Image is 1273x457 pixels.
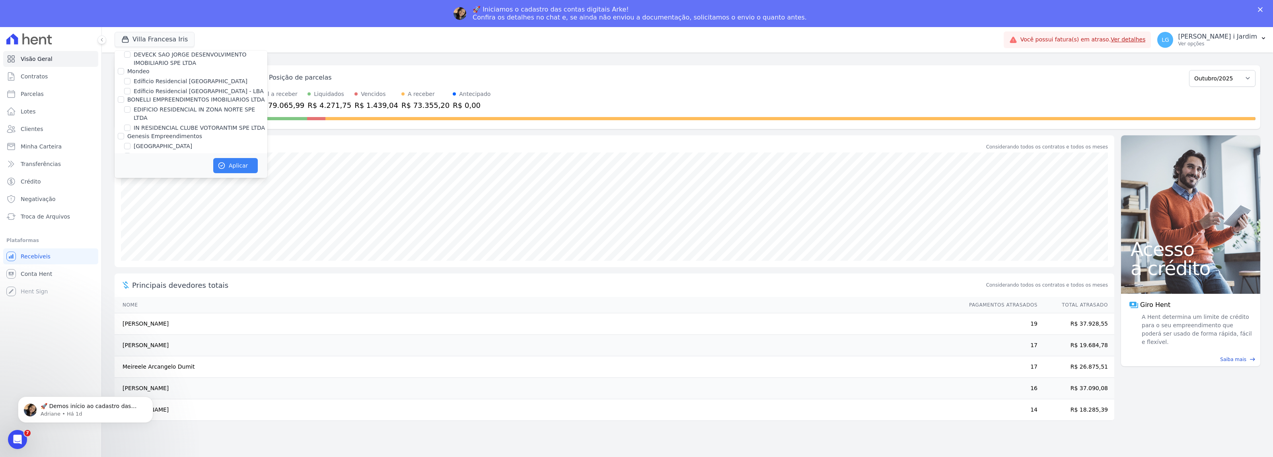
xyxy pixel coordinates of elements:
button: LG [PERSON_NAME] i Jardim Ver opções [1151,29,1273,51]
label: Mondeo [127,68,150,74]
span: Lotes [21,107,36,115]
span: Transferências [21,160,61,168]
span: Contratos [21,72,48,80]
div: Posição de parcelas [269,73,332,82]
span: Recebíveis [21,252,51,260]
a: Transferências [3,156,98,172]
span: A Hent determina um limite de crédito para o seu empreendimento que poderá ser usado de forma ráp... [1140,313,1252,346]
th: Total Atrasado [1038,297,1114,313]
span: Visão Geral [21,55,53,63]
iframe: Intercom live chat [8,430,27,449]
img: Profile image for Adriane [454,7,466,20]
div: R$ 79.065,99 [256,100,304,111]
td: 19 [962,313,1038,334]
a: Ver detalhes [1111,36,1146,43]
div: A receber [408,90,435,98]
a: Contratos [3,68,98,84]
label: [GEOGRAPHIC_DATA] [134,152,192,160]
span: Minha Carteira [21,143,62,150]
a: Parcelas [3,86,98,102]
a: Recebíveis [3,248,98,264]
span: Acesso [1131,240,1251,259]
a: Visão Geral [3,51,98,67]
td: R$ 37.928,55 [1038,313,1114,334]
a: Lotes [3,104,98,119]
span: Considerando todos os contratos e todos os meses [986,281,1108,289]
th: Pagamentos Atrasados [962,297,1038,313]
p: Ver opções [1178,41,1257,47]
div: Antecipado [459,90,491,98]
span: Giro Hent [1140,300,1170,310]
td: R$ 18.285,39 [1038,399,1114,420]
a: Saiba mais east [1126,356,1255,363]
a: Clientes [3,121,98,137]
a: Negativação [3,191,98,207]
p: [PERSON_NAME] i Jardim [1178,33,1257,41]
a: Crédito [3,174,98,189]
td: R$ 19.684,78 [1038,334,1114,356]
span: Você possui fatura(s) em atraso. [1020,35,1146,44]
label: IN RESIDENCIAL CLUBE VOTORANTIM SPE LTDA [134,124,265,132]
span: Clientes [21,125,43,133]
a: Troca de Arquivos [3,209,98,225]
span: Troca de Arquivos [21,213,70,221]
div: Saldo devedor total [132,142,985,152]
span: Principais devedores totais [132,280,985,291]
label: Edíficio Residencial [GEOGRAPHIC_DATA] - LBA [134,87,264,96]
td: 17 [962,334,1038,356]
span: Negativação [21,195,56,203]
span: Parcelas [21,90,44,98]
label: Edíficio Residencial [GEOGRAPHIC_DATA] [134,77,247,86]
td: [PERSON_NAME] [115,334,962,356]
span: east [1250,356,1255,362]
button: Villa Francesa Iris [115,32,195,47]
div: R$ 0,00 [453,100,491,111]
th: Nome [115,297,962,313]
span: 7 [24,430,31,436]
div: Vencidos [361,90,385,98]
span: Crédito [21,178,41,186]
div: Considerando todos os contratos e todos os meses [986,143,1108,150]
span: Conta Hent [21,270,52,278]
span: 🚀 Demos início ao cadastro das Contas Digitais Arke! Iniciamos a abertura para clientes do modelo... [35,23,136,188]
td: Meireele Arcangelo Dumit [115,356,962,377]
div: R$ 73.355,20 [401,100,450,111]
div: Fechar [1258,7,1266,12]
iframe: Intercom notifications mensagem [6,380,165,436]
td: R$ 26.875,51 [1038,356,1114,377]
p: Message from Adriane, sent Há 1d [35,31,137,38]
label: BONELLI EMPREENDIMENTOS IMOBILIARIOS LTDA [127,96,265,103]
td: [PERSON_NAME] [115,313,962,334]
a: Conta Hent [3,266,98,282]
td: 16 [962,377,1038,399]
div: Total a receber [256,90,304,98]
td: [PERSON_NAME] [115,377,962,399]
td: 17 [962,356,1038,377]
div: Liquidados [314,90,344,98]
td: R$ 37.090,08 [1038,377,1114,399]
td: [PERSON_NAME] [115,399,962,420]
label: EDIFICIO RESIDENCIAL IN ZONA NORTE SPE LTDA [134,105,267,122]
div: R$ 4.271,75 [308,100,351,111]
div: 🚀 Iniciamos o cadastro das contas digitais Arke! Confira os detalhes no chat e, se ainda não envi... [473,6,807,21]
button: Aplicar [213,158,258,173]
label: DEVECK SAO JORGE DESENVOLVIMENTO IMOBILIARIO SPE LTDA [134,51,267,67]
td: 14 [962,399,1038,420]
div: Plataformas [6,236,95,245]
span: LG [1162,37,1169,43]
label: [GEOGRAPHIC_DATA] [134,142,192,150]
div: R$ 1.439,04 [354,100,398,111]
a: Minha Carteira [3,139,98,154]
label: Genesis Empreendimentos [127,133,202,139]
span: a crédito [1131,259,1251,278]
span: Saiba mais [1220,356,1246,363]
